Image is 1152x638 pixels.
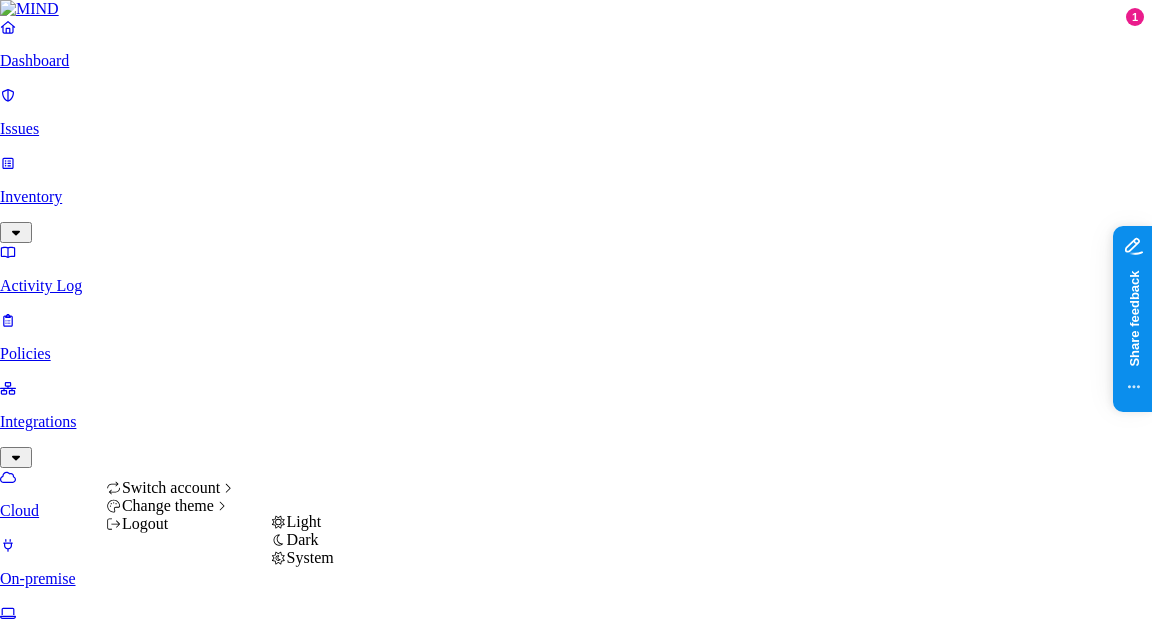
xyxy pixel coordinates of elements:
[106,515,237,533] div: Logout
[287,513,322,530] span: Light
[287,549,334,566] span: System
[122,497,214,514] span: Change theme
[122,479,220,496] span: Switch account
[287,531,319,548] span: Dark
